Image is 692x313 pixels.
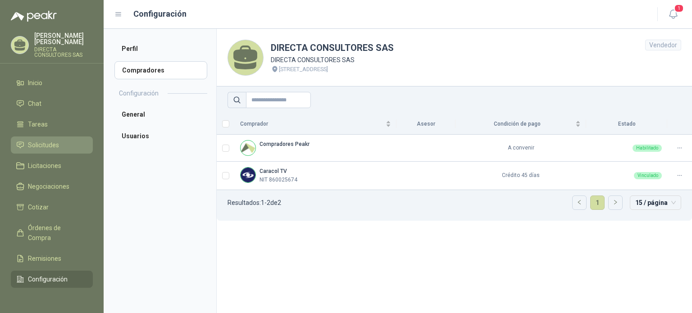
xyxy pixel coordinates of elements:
a: Tareas [11,116,93,133]
span: Inicio [28,78,42,88]
a: Perfil [114,40,207,58]
span: Órdenes de Compra [28,223,84,243]
p: Resultados: 1 - 2 de 2 [228,200,281,206]
span: Configuración [28,274,68,284]
h2: Configuración [119,88,159,98]
span: right [613,200,618,205]
b: Caracol TV [259,168,287,174]
td: Crédito 45 días [455,162,586,190]
span: Solicitudes [28,140,59,150]
div: tamaño de página [630,195,681,210]
a: Chat [11,95,93,112]
div: Vinculado [634,172,662,179]
a: Compradores [114,61,207,79]
div: Habilitado [633,145,662,152]
button: 1 [665,6,681,23]
a: 1 [591,196,604,209]
p: NIT 860025674 [259,176,297,184]
span: Tareas [28,119,48,129]
a: Licitaciones [11,157,93,174]
span: Cotizar [28,202,49,212]
span: Negociaciones [28,181,69,191]
a: Usuarios [114,127,207,145]
th: Asesor [396,113,455,135]
a: Solicitudes [11,136,93,154]
div: Vendedor [645,40,681,50]
li: Página siguiente [608,195,623,210]
a: Remisiones [11,250,93,267]
span: Remisiones [28,254,61,263]
p: [PERSON_NAME] [PERSON_NAME] [34,32,93,45]
a: Inicio [11,74,93,91]
span: left [577,200,582,205]
button: left [573,196,586,209]
a: Cotizar [11,199,93,216]
button: right [609,196,622,209]
th: Comprador [235,113,396,135]
img: Company Logo [241,168,255,182]
p: [STREET_ADDRESS] [279,65,328,74]
a: Configuración [11,271,93,288]
span: Licitaciones [28,161,61,171]
h1: Configuración [133,8,187,20]
span: 15 / página [635,196,676,209]
th: Estado [586,113,667,135]
p: DIRECTA CONSULTORES SAS [34,47,93,58]
li: Página anterior [572,195,587,210]
a: Negociaciones [11,178,93,195]
img: Logo peakr [11,11,57,22]
span: 1 [674,4,684,13]
span: Condición de pago [461,120,574,128]
td: A convenir [455,135,586,162]
a: General [114,105,207,123]
p: DIRECTA CONSULTORES SAS [271,55,394,65]
img: Company Logo [241,141,255,155]
a: Órdenes de Compra [11,219,93,246]
h1: DIRECTA CONSULTORES SAS [271,41,394,55]
span: Chat [28,99,41,109]
th: Condición de pago [455,113,586,135]
span: Comprador [240,120,384,128]
b: Compradores Peakr [259,141,310,147]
